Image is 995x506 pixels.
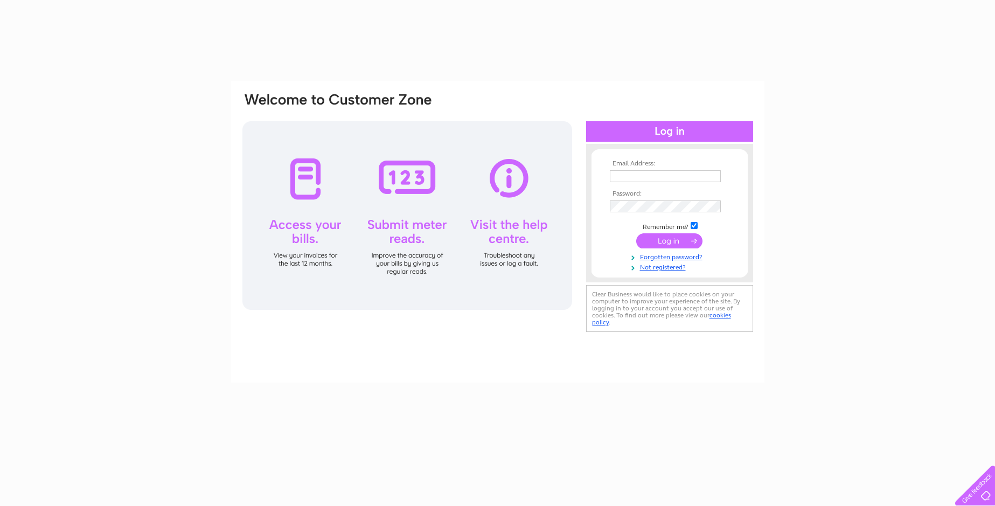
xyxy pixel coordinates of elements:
[607,190,732,198] th: Password:
[592,311,731,326] a: cookies policy
[636,233,702,248] input: Submit
[607,220,732,231] td: Remember me?
[607,160,732,168] th: Email Address:
[610,251,732,261] a: Forgotten password?
[610,261,732,272] a: Not registered?
[586,285,753,332] div: Clear Business would like to place cookies on your computer to improve your experience of the sit...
